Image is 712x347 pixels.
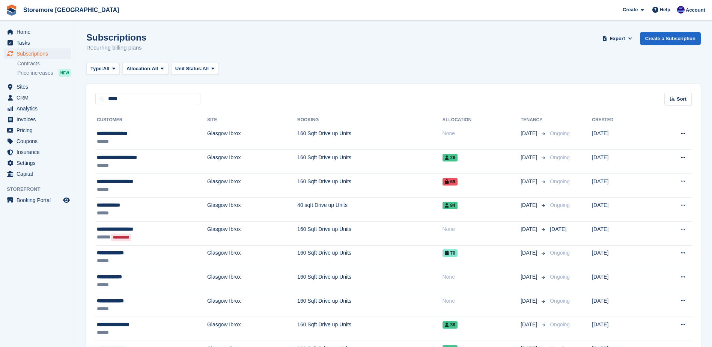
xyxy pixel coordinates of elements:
[20,4,122,16] a: Storemore [GEOGRAPHIC_DATA]
[207,150,297,174] td: Glasgow Ibrox
[207,269,297,293] td: Glasgow Ibrox
[207,245,297,269] td: Glasgow Ibrox
[4,158,71,168] a: menu
[297,198,442,222] td: 40 sqft Drive up Units
[171,63,219,75] button: Unit Status: All
[297,126,442,150] td: 160 Sqft Drive up Units
[443,202,458,209] span: 94
[175,65,203,72] span: Unit Status:
[17,60,71,67] a: Contracts
[17,69,53,77] span: Price increases
[660,6,670,14] span: Help
[17,169,62,179] span: Capital
[601,32,634,45] button: Export
[17,69,71,77] a: Price increases NEW
[297,173,442,198] td: 160 Sqft Drive up Units
[592,198,649,222] td: [DATE]
[443,154,458,161] span: 26
[4,92,71,103] a: menu
[207,126,297,150] td: Glasgow Ibrox
[443,178,458,186] span: 69
[207,222,297,246] td: Glasgow Ibrox
[126,65,152,72] span: Allocation:
[207,173,297,198] td: Glasgow Ibrox
[4,81,71,92] a: menu
[4,48,71,59] a: menu
[521,178,539,186] span: [DATE]
[443,321,458,329] span: 38
[592,269,649,293] td: [DATE]
[592,173,649,198] td: [DATE]
[4,103,71,114] a: menu
[4,136,71,146] a: menu
[86,32,146,42] h1: Subscriptions
[521,273,539,281] span: [DATE]
[297,269,442,293] td: 160 Sqft Drive up Units
[521,201,539,209] span: [DATE]
[17,158,62,168] span: Settings
[17,27,62,37] span: Home
[17,125,62,136] span: Pricing
[592,245,649,269] td: [DATE]
[521,249,539,257] span: [DATE]
[4,27,71,37] a: menu
[297,317,442,341] td: 160 Sqft Drive up Units
[4,125,71,136] a: menu
[297,293,442,317] td: 160 Sqft Drive up Units
[521,297,539,305] span: [DATE]
[521,225,539,233] span: [DATE]
[90,65,103,72] span: Type:
[17,195,62,205] span: Booking Portal
[677,95,686,103] span: Sort
[592,293,649,317] td: [DATE]
[122,63,168,75] button: Allocation: All
[203,65,209,72] span: All
[17,48,62,59] span: Subscriptions
[550,226,566,232] span: [DATE]
[4,147,71,157] a: menu
[623,6,638,14] span: Create
[640,32,701,45] a: Create a Subscription
[62,196,71,205] a: Preview store
[4,169,71,179] a: menu
[17,147,62,157] span: Insurance
[297,245,442,269] td: 160 Sqft Drive up Units
[297,114,442,126] th: Booking
[17,92,62,103] span: CRM
[6,5,17,16] img: stora-icon-8386f47178a22dfd0bd8f6a31ec36ba5ce8667c1dd55bd0f319d3a0aa187defe.svg
[686,6,705,14] span: Account
[95,114,207,126] th: Customer
[550,202,570,208] span: Ongoing
[550,321,570,327] span: Ongoing
[59,69,71,77] div: NEW
[4,195,71,205] a: menu
[17,136,62,146] span: Coupons
[7,186,75,193] span: Storefront
[152,65,158,72] span: All
[521,154,539,161] span: [DATE]
[103,65,110,72] span: All
[550,274,570,280] span: Ongoing
[297,222,442,246] td: 160 Sqft Drive up Units
[17,114,62,125] span: Invoices
[592,222,649,246] td: [DATE]
[443,225,521,233] div: None
[4,114,71,125] a: menu
[443,249,458,257] span: 70
[17,38,62,48] span: Tasks
[443,297,521,305] div: None
[86,63,119,75] button: Type: All
[207,293,297,317] td: Glasgow Ibrox
[592,114,649,126] th: Created
[592,317,649,341] td: [DATE]
[592,150,649,174] td: [DATE]
[550,298,570,304] span: Ongoing
[550,178,570,184] span: Ongoing
[443,273,521,281] div: None
[207,317,297,341] td: Glasgow Ibrox
[207,198,297,222] td: Glasgow Ibrox
[521,114,547,126] th: Tenancy
[550,154,570,160] span: Ongoing
[17,103,62,114] span: Analytics
[521,130,539,137] span: [DATE]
